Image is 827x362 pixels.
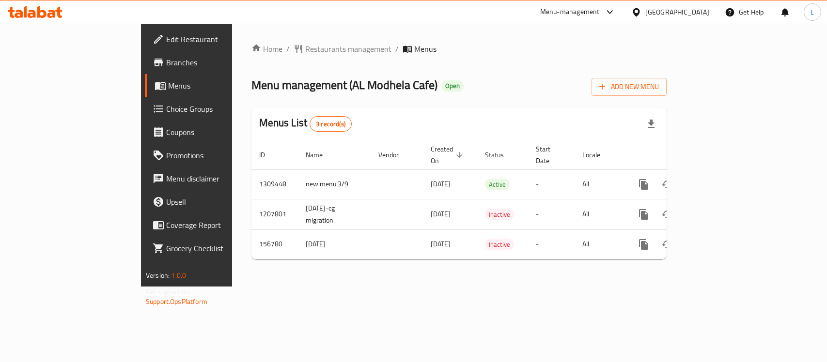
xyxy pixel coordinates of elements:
[306,149,335,161] span: Name
[485,179,510,190] span: Active
[171,269,186,282] span: 1.0.0
[166,196,271,208] span: Upsell
[485,209,514,220] span: Inactive
[145,237,279,260] a: Grocery Checklist
[145,97,279,121] a: Choice Groups
[294,43,391,55] a: Restaurants management
[640,112,663,136] div: Export file
[166,219,271,231] span: Coverage Report
[145,121,279,144] a: Coupons
[145,74,279,97] a: Menus
[485,149,516,161] span: Status
[145,51,279,74] a: Branches
[305,43,391,55] span: Restaurants management
[485,239,514,250] span: Inactive
[145,213,279,237] a: Coverage Report
[145,28,279,51] a: Edit Restaurant
[632,203,655,226] button: more
[655,203,679,226] button: Change Status
[528,229,575,259] td: -
[286,43,290,55] li: /
[431,238,451,250] span: [DATE]
[146,269,170,282] span: Version:
[632,173,655,196] button: more
[414,43,437,55] span: Menus
[166,33,271,45] span: Edit Restaurant
[146,295,207,308] a: Support.OpsPlatform
[378,149,411,161] span: Vendor
[540,6,600,18] div: Menu-management
[441,80,464,92] div: Open
[811,7,814,17] span: L
[251,74,437,96] span: Menu management ( AL Modhela Cafe )
[259,116,352,132] h2: Menus List
[145,190,279,213] a: Upsell
[431,208,451,220] span: [DATE]
[310,116,352,132] div: Total records count
[166,57,271,68] span: Branches
[441,82,464,90] span: Open
[166,242,271,254] span: Grocery Checklist
[166,126,271,138] span: Coupons
[528,169,575,199] td: -
[146,286,190,298] span: Get support on:
[645,7,709,17] div: [GEOGRAPHIC_DATA]
[298,229,371,259] td: [DATE]
[145,144,279,167] a: Promotions
[582,149,613,161] span: Locale
[168,80,271,91] span: Menus
[166,173,271,184] span: Menu disclaimer
[592,78,667,96] button: Add New Menu
[575,199,624,229] td: All
[528,199,575,229] td: -
[431,178,451,190] span: [DATE]
[575,169,624,199] td: All
[251,43,667,55] nav: breadcrumb
[259,149,278,161] span: ID
[310,120,351,129] span: 3 record(s)
[298,169,371,199] td: new menu 3/9
[166,103,271,115] span: Choice Groups
[624,140,733,170] th: Actions
[251,140,733,259] table: enhanced table
[575,229,624,259] td: All
[599,81,659,93] span: Add New Menu
[632,233,655,256] button: more
[431,143,466,166] span: Created On
[298,199,371,229] td: [DATE]-cg migration
[166,150,271,161] span: Promotions
[536,143,563,166] span: Start Date
[145,167,279,190] a: Menu disclaimer
[655,173,679,196] button: Change Status
[655,233,679,256] button: Change Status
[395,43,399,55] li: /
